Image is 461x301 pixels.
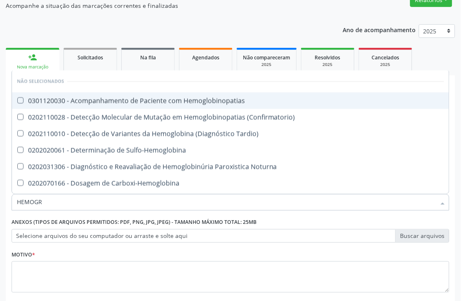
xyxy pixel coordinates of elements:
div: 0202110028 - Detecção Molecular de Mutação em Hemoglobinopatias (Confirmatorio) [17,114,444,120]
div: 2025 [243,61,291,68]
span: Resolvidos [315,54,341,61]
div: 2025 [307,61,348,68]
span: Não compareceram [243,54,291,61]
span: Agendados [192,54,219,61]
label: Motivo [12,249,35,261]
div: 0202020061 - Determinação de Sulfo-Hemoglobina [17,147,444,153]
span: Solicitados [78,54,103,61]
div: person_add [28,53,37,62]
p: Acompanhe a situação das marcações correntes e finalizadas [6,1,320,10]
span: Na fila [140,54,156,61]
input: Buscar por procedimentos [17,194,436,211]
div: 0202110010 - Detecção de Variantes da Hemoglobina (Diagnóstico Tardio) [17,130,444,137]
span: Cancelados [372,54,400,61]
div: 0202031306 - Diagnóstico e Reavaliação de Hemoglobinúria Paroxistica Noturna [17,163,444,170]
div: 2025 [365,61,406,68]
label: Anexos (Tipos de arquivos permitidos: PDF, PNG, JPG, JPEG) - Tamanho máximo total: 25MB [12,216,256,229]
div: 0301120030 - Acompanhamento de Paciente com Hemoglobinopatias [17,97,444,104]
p: Ano de acompanhamento [343,24,416,35]
div: 0202070166 - Dosagem de Carboxi-Hemoglobina [17,180,444,186]
div: Nova marcação [12,64,54,70]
